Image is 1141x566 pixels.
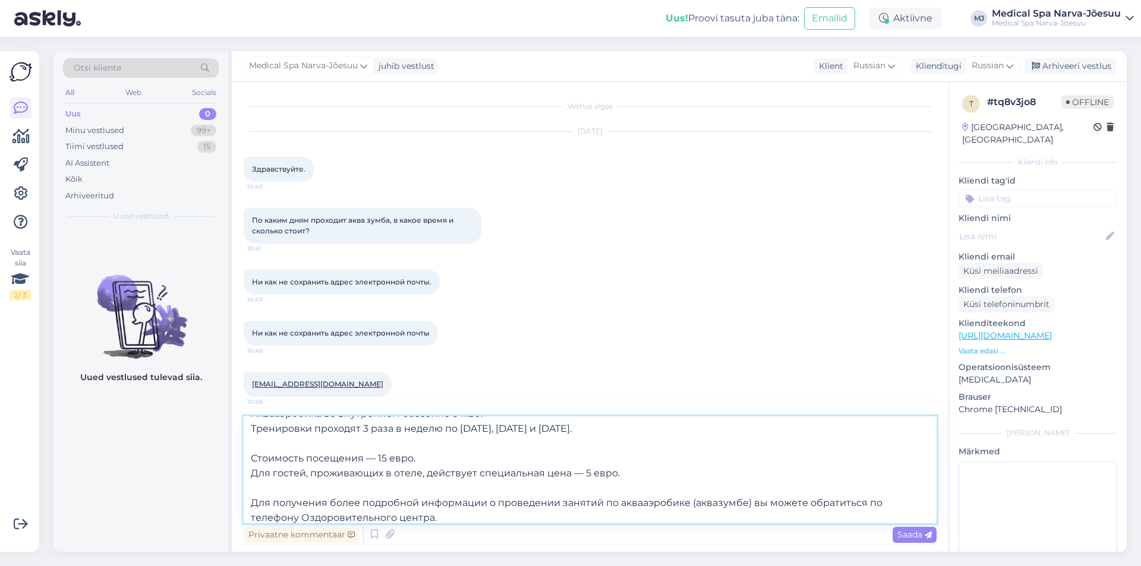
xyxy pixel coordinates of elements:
div: juhib vestlust [374,60,434,72]
p: Kliendi email [959,251,1117,263]
span: Otsi kliente [74,62,121,74]
span: Uued vestlused [114,211,169,222]
span: Russian [972,59,1004,72]
p: Vaata edasi ... [959,346,1117,356]
div: AI Assistent [65,157,109,169]
p: Kliendi nimi [959,212,1117,224]
span: 10:48 [247,346,292,355]
span: 10:41 [247,244,292,253]
div: Klienditugi [911,60,962,72]
button: Emailid [804,7,855,30]
span: Russian [853,59,885,72]
input: Lisa nimi [959,230,1104,243]
div: Vestlus algas [244,101,937,112]
div: Arhiveeritud [65,190,114,202]
img: No chats [53,254,228,361]
p: Kliendi telefon [959,284,1117,296]
b: Uus! [666,12,688,24]
span: Ни как не сохранить адрес электронной почты. [252,277,431,286]
span: Ни как не сохранить адрес электронной почты [252,328,430,337]
div: Uus [65,108,81,120]
span: 10:48 [247,397,292,406]
div: [PERSON_NAME] [959,428,1117,438]
span: Saada [897,529,932,540]
img: Askly Logo [10,61,32,83]
div: Medical Spa Narva-Jõesuu [992,9,1121,18]
a: [EMAIL_ADDRESS][DOMAIN_NAME] [252,380,383,388]
span: Medical Spa Narva-Jõesuu [249,59,358,72]
div: Arhiveeri vestlus [1025,58,1116,74]
span: t [969,99,973,108]
div: Klient [814,60,843,72]
p: Klienditeekond [959,317,1117,330]
div: MJ [970,10,987,27]
div: Tiimi vestlused [65,141,124,153]
div: Minu vestlused [65,125,124,137]
div: Socials [190,85,219,100]
p: Brauser [959,391,1117,403]
div: 15 [197,141,216,153]
div: Kliendi info [959,157,1117,167]
div: # tq8v3jo8 [987,95,1061,109]
div: Web [123,85,144,100]
p: [MEDICAL_DATA] [959,374,1117,386]
div: 2 / 3 [10,290,31,301]
span: Здравствуйте. [252,165,305,173]
div: Küsi telefoninumbrit [959,296,1054,312]
span: 10:47 [247,295,292,304]
p: Operatsioonisüsteem [959,361,1117,374]
div: Privaatne kommentaar [244,527,360,543]
div: 99+ [191,125,216,137]
div: [GEOGRAPHIC_DATA], [GEOGRAPHIC_DATA] [962,121,1093,146]
a: Medical Spa Narva-JõesuuMedical Spa Narva-Jõesuu [992,9,1134,28]
p: Märkmed [959,445,1117,458]
div: Proovi tasuta juba täna: [666,11,799,26]
div: All [63,85,77,100]
div: Küsi meiliaadressi [959,263,1043,279]
div: Vaata siia [10,247,31,301]
p: Kliendi tag'id [959,175,1117,187]
div: [DATE] [244,126,937,137]
div: Kõik [65,173,83,185]
textarea: Добрый день! Благодарим за письмо. Аквааэробика во внутреннем бассейне с 11:30. Тренировки проход... [244,416,937,523]
span: Offline [1061,96,1114,109]
div: 0 [199,108,216,120]
input: Lisa tag [959,189,1117,207]
p: Uued vestlused tulevad siia. [80,371,202,384]
span: 10:40 [247,182,292,191]
p: Chrome [TECHNICAL_ID] [959,403,1117,416]
span: По каким дням проходит аква зумба, в какое время и сколько стоит? [252,216,455,235]
a: [URL][DOMAIN_NAME] [959,330,1052,341]
div: Medical Spa Narva-Jõesuu [992,18,1121,28]
div: Aktiivne [869,8,942,29]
